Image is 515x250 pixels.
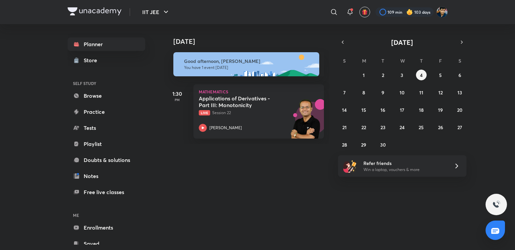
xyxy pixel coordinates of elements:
button: September 14, 2025 [339,104,350,115]
a: Browse [68,89,145,102]
abbr: September 14, 2025 [342,107,347,113]
h5: 1:30 [164,90,191,98]
img: Company Logo [68,7,121,15]
button: September 19, 2025 [435,104,446,115]
button: September 23, 2025 [377,122,388,133]
p: [PERSON_NAME] [209,125,242,131]
abbr: September 5, 2025 [439,72,442,78]
a: Playlist [68,137,145,151]
span: [DATE] [391,38,413,47]
button: September 1, 2025 [358,70,369,80]
abbr: September 17, 2025 [400,107,404,113]
abbr: Tuesday [381,58,384,64]
h6: SELF STUDY [68,78,145,89]
button: September 16, 2025 [377,104,388,115]
button: [DATE] [347,37,457,47]
span: Live [199,110,210,115]
abbr: September 2, 2025 [382,72,384,78]
button: September 28, 2025 [339,139,350,150]
abbr: September 10, 2025 [400,89,405,96]
abbr: September 4, 2025 [420,72,423,78]
h6: ME [68,210,145,221]
abbr: September 25, 2025 [419,124,424,131]
abbr: September 29, 2025 [361,142,366,148]
abbr: Thursday [420,58,423,64]
abbr: September 3, 2025 [401,72,403,78]
abbr: September 16, 2025 [380,107,385,113]
abbr: September 11, 2025 [419,89,423,96]
abbr: Saturday [458,58,461,64]
p: Mathematics [199,90,319,94]
abbr: September 15, 2025 [361,107,366,113]
abbr: September 12, 2025 [438,89,443,96]
button: September 6, 2025 [454,70,465,80]
button: September 22, 2025 [358,122,369,133]
a: Practice [68,105,145,118]
abbr: September 20, 2025 [457,107,462,113]
button: September 12, 2025 [435,87,446,98]
button: September 8, 2025 [358,87,369,98]
button: September 11, 2025 [416,87,427,98]
abbr: September 26, 2025 [438,124,443,131]
button: September 13, 2025 [454,87,465,98]
button: September 5, 2025 [435,70,446,80]
abbr: September 27, 2025 [457,124,462,131]
button: September 18, 2025 [416,104,427,115]
img: avatar [362,9,368,15]
img: ttu [492,200,500,209]
button: avatar [359,7,370,17]
abbr: September 18, 2025 [419,107,424,113]
a: Tests [68,121,145,135]
abbr: September 24, 2025 [400,124,405,131]
a: Planner [68,37,145,51]
p: Session 22 [199,110,304,116]
button: September 25, 2025 [416,122,427,133]
abbr: September 23, 2025 [380,124,385,131]
button: September 15, 2025 [358,104,369,115]
a: Notes [68,169,145,183]
button: September 20, 2025 [454,104,465,115]
img: SHREYANSH GUPTA [436,6,448,18]
abbr: September 7, 2025 [343,89,346,96]
img: afternoon [173,52,319,76]
button: IIT JEE [138,5,174,19]
button: September 26, 2025 [435,122,446,133]
a: Company Logo [68,7,121,17]
abbr: September 6, 2025 [458,72,461,78]
p: You have 1 event [DATE] [184,65,313,70]
a: Doubts & solutions [68,153,145,167]
a: Enrollments [68,221,145,234]
abbr: September 8, 2025 [362,89,365,96]
img: unacademy [287,99,324,145]
button: September 9, 2025 [377,87,388,98]
abbr: September 13, 2025 [457,89,462,96]
p: PM [164,98,191,102]
a: Free live classes [68,185,145,199]
button: September 29, 2025 [358,139,369,150]
abbr: September 21, 2025 [342,124,347,131]
button: September 3, 2025 [397,70,407,80]
p: Win a laptop, vouchers & more [363,167,446,173]
h6: Refer friends [363,160,446,167]
button: September 7, 2025 [339,87,350,98]
button: September 24, 2025 [397,122,407,133]
abbr: Monday [362,58,366,64]
img: referral [343,159,357,173]
abbr: Sunday [343,58,346,64]
abbr: September 22, 2025 [361,124,366,131]
button: September 30, 2025 [377,139,388,150]
img: streak [406,9,413,15]
button: September 10, 2025 [397,87,407,98]
button: September 17, 2025 [397,104,407,115]
abbr: Wednesday [400,58,405,64]
abbr: September 19, 2025 [438,107,443,113]
h4: [DATE] [173,37,331,46]
abbr: September 30, 2025 [380,142,386,148]
button: September 27, 2025 [454,122,465,133]
button: September 2, 2025 [377,70,388,80]
h5: Applications of Derivatives - Part III: Monotonicity [199,95,282,108]
h6: Good afternoon, [PERSON_NAME] [184,58,313,64]
button: September 4, 2025 [416,70,427,80]
a: Store [68,54,145,67]
abbr: September 28, 2025 [342,142,347,148]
